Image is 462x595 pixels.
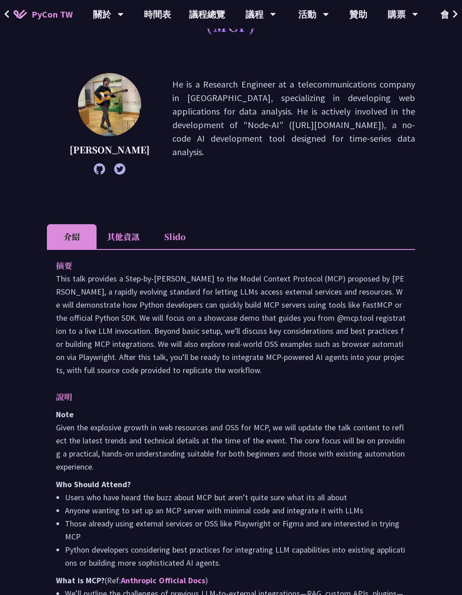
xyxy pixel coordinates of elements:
p: 說明 [56,391,388,404]
p: [PERSON_NAME] [69,143,150,157]
li: 其他資訊 [97,225,150,249]
li: Those already using external services or OSS like Playwright or Figma and are interested in tryin... [65,517,406,544]
strong: Who Should Attend? [56,480,131,490]
p: (Ref: ) [56,574,406,587]
a: PyCon TW [5,3,82,26]
img: Home icon of PyCon TW 2025 [14,10,27,19]
li: 介紹 [47,225,97,249]
strong: What is MCP? [56,576,105,586]
li: Anyone wanting to set up an MCP server with minimal code and integrate it with LLMs [65,504,406,517]
span: PyCon TW [32,8,73,21]
img: Ryosuke Tanno [78,74,141,137]
a: Anthropic Official Docs [121,576,205,586]
p: Given the explosive growth in web resources and OSS for MCP, we will update the talk content to r... [56,408,406,474]
p: 摘要 [56,259,388,272]
li: Users who have heard the buzz about MCP but aren’t quite sure what its all about [65,491,406,504]
li: Slido [150,225,199,249]
p: He is a Research Engineer at a telecommunications company in [GEOGRAPHIC_DATA], specializing in d... [172,78,415,171]
p: This talk provides a Step-by-[PERSON_NAME] to the Model Context Protocol (MCP) proposed by [PERSO... [56,272,406,377]
li: Python developers considering best practices for integrating LLM capabilities into existing appli... [65,544,406,570]
strong: Note [56,410,74,420]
